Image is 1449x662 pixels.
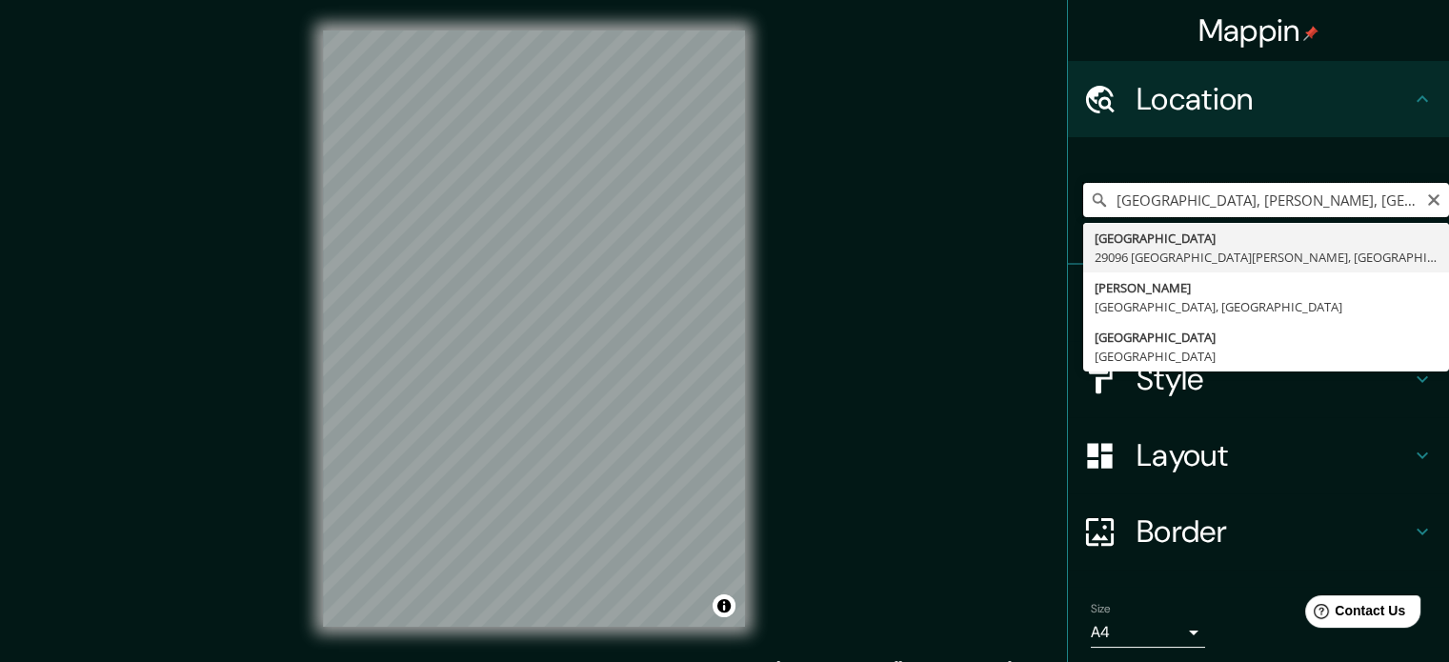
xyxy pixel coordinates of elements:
[1068,61,1449,137] div: Location
[1083,183,1449,217] input: Pick your city or area
[1137,80,1411,118] h4: Location
[1095,297,1438,316] div: [GEOGRAPHIC_DATA], [GEOGRAPHIC_DATA]
[1137,360,1411,398] h4: Style
[1068,493,1449,570] div: Border
[1198,11,1319,50] h4: Mappin
[713,594,735,617] button: Toggle attribution
[1068,417,1449,493] div: Layout
[1095,229,1438,248] div: [GEOGRAPHIC_DATA]
[1095,278,1438,297] div: [PERSON_NAME]
[323,30,745,627] canvas: Map
[1068,341,1449,417] div: Style
[1091,601,1111,617] label: Size
[1095,347,1438,366] div: [GEOGRAPHIC_DATA]
[1303,26,1318,41] img: pin-icon.png
[1091,617,1205,648] div: A4
[1095,328,1438,347] div: [GEOGRAPHIC_DATA]
[1095,248,1438,267] div: 29096 [GEOGRAPHIC_DATA][PERSON_NAME], [GEOGRAPHIC_DATA], [GEOGRAPHIC_DATA]
[1279,588,1428,641] iframe: Help widget launcher
[1068,265,1449,341] div: Pins
[1137,512,1411,551] h4: Border
[1426,190,1441,208] button: Clear
[1137,436,1411,474] h4: Layout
